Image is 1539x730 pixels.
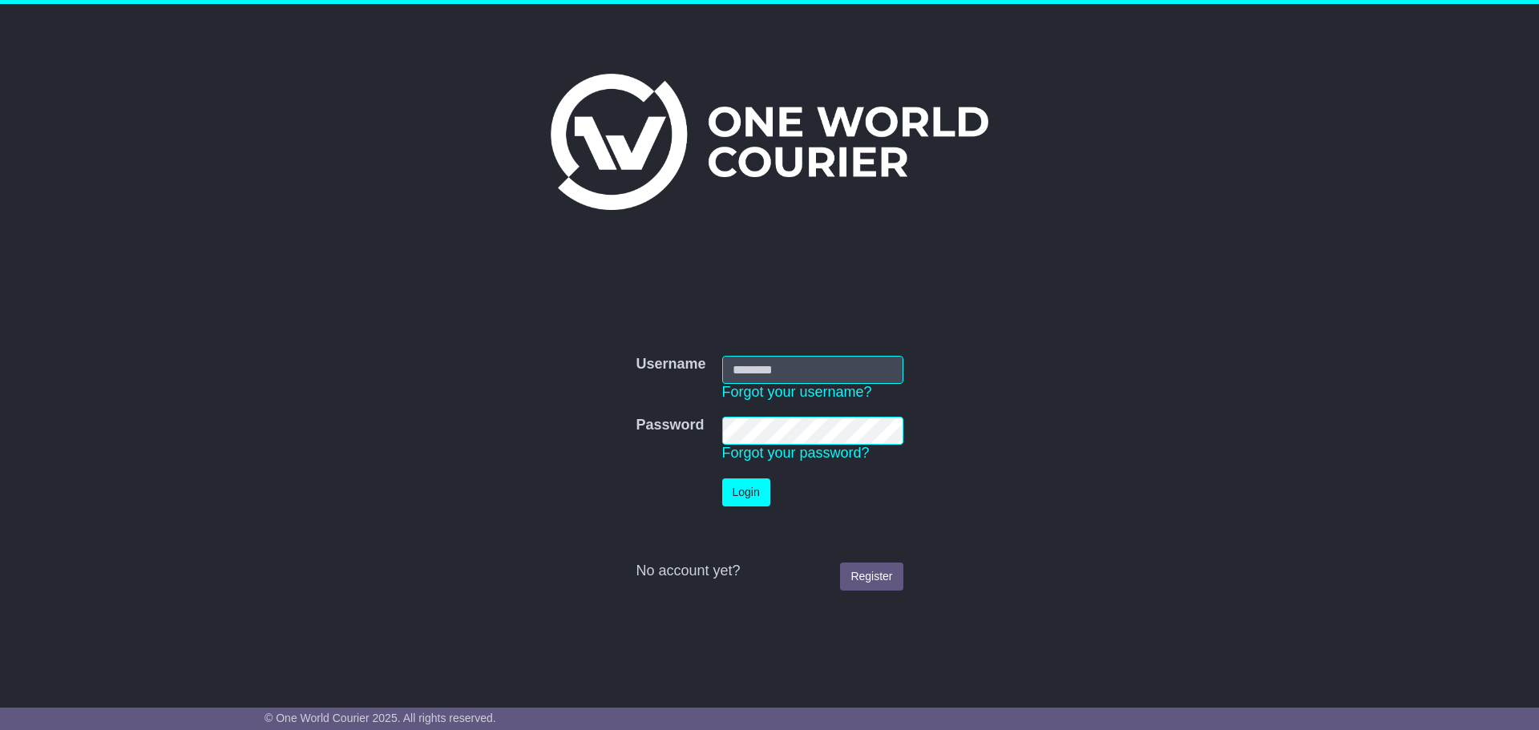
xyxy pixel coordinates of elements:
label: Password [636,417,704,434]
div: No account yet? [636,563,903,580]
a: Register [840,563,903,591]
span: © One World Courier 2025. All rights reserved. [265,712,496,724]
img: One World [551,74,988,210]
label: Username [636,356,705,373]
a: Forgot your password? [722,445,870,461]
a: Forgot your username? [722,384,872,400]
button: Login [722,478,770,506]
